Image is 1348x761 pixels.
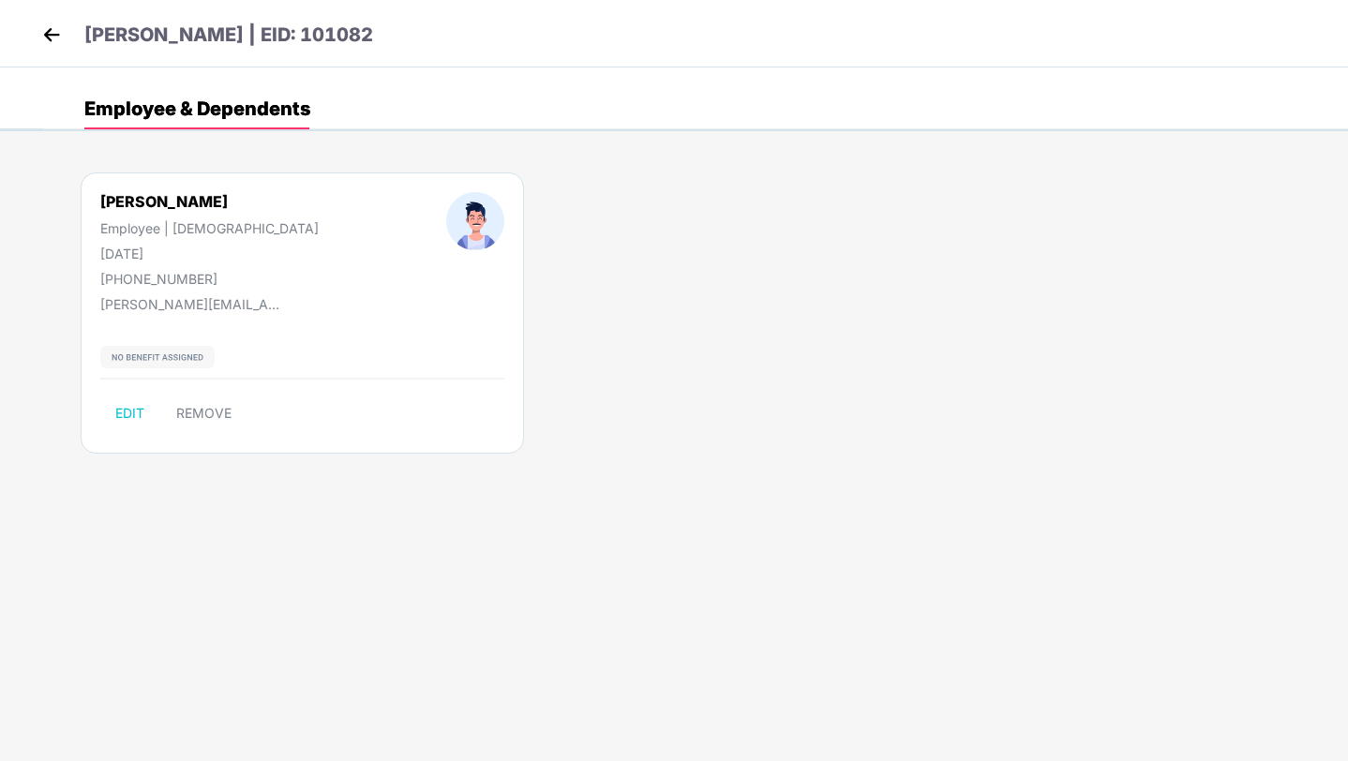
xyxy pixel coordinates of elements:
img: profileImage [446,192,504,250]
button: EDIT [100,398,159,428]
img: svg+xml;base64,PHN2ZyB4bWxucz0iaHR0cDovL3d3dy53My5vcmcvMjAwMC9zdmciIHdpZHRoPSIxMjIiIGhlaWdodD0iMj... [100,346,215,368]
div: Employee & Dependents [84,99,310,118]
div: [PERSON_NAME] [100,192,319,211]
div: [PHONE_NUMBER] [100,271,319,287]
button: REMOVE [161,398,247,428]
img: back [37,21,66,49]
div: [PERSON_NAME][EMAIL_ADDRESS][DOMAIN_NAME] [100,296,288,312]
p: [PERSON_NAME] | EID: 101082 [84,21,373,50]
span: EDIT [115,406,144,421]
div: [DATE] [100,246,319,261]
span: REMOVE [176,406,232,421]
div: Employee | [DEMOGRAPHIC_DATA] [100,220,319,236]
